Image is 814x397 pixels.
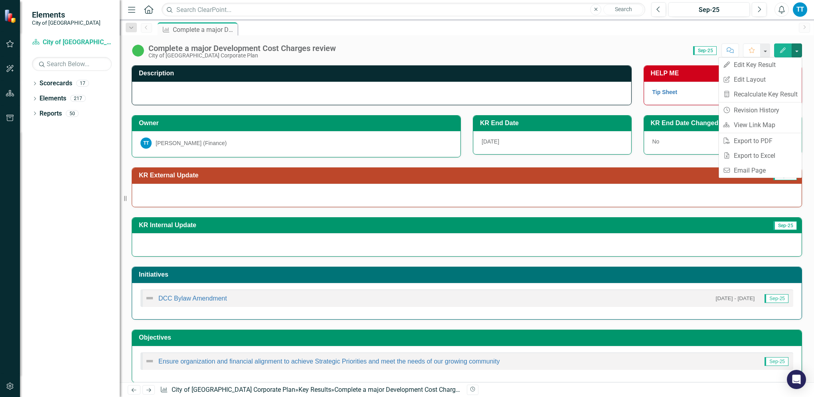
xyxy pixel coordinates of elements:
[66,110,79,117] div: 50
[40,79,72,88] a: Scorecards
[139,334,798,341] h3: Objectives
[716,295,755,302] small: [DATE] - [DATE]
[145,293,154,303] img: Not Defined
[148,53,336,59] div: City of [GEOGRAPHIC_DATA] Corporate Plan
[172,386,295,393] a: City of [GEOGRAPHIC_DATA] Corporate Plan
[145,356,154,366] img: Not Defined
[787,370,806,389] div: Open Intercom Messenger
[70,95,86,102] div: 217
[32,57,112,71] input: Search Below...
[773,221,797,230] span: Sep-25
[298,386,331,393] a: Key Results
[4,9,18,23] img: ClearPoint Strategy
[139,222,602,229] h3: KR Internal Update
[173,25,235,35] div: Complete a major Development Cost Charges review
[719,87,802,102] a: Recalculate Key Result
[32,38,112,47] a: City of [GEOGRAPHIC_DATA] Corporate Plan
[158,358,500,365] a: Ensure organization and financial alignment to achieve Strategic Priorities and meet the needs of...
[693,46,717,55] span: Sep-25
[603,4,643,15] button: Search
[719,118,802,132] a: View Link Map
[482,138,499,145] span: [DATE]
[139,120,456,127] h3: Owner
[652,138,660,145] span: No
[76,80,89,87] div: 17
[32,10,101,20] span: Elements
[719,103,802,118] a: Revision History
[719,148,802,163] a: Export to Excel
[139,70,627,77] h3: Description
[651,70,798,77] h3: HELP ME
[652,89,678,95] a: Tip Sheet
[40,94,66,103] a: Elements
[162,3,645,17] input: Search ClearPoint...
[765,294,788,303] span: Sep-25
[148,44,336,53] div: Complete a major Development Cost Charges review
[651,120,759,127] h3: KR End Date Changed
[139,172,607,179] h3: KR External Update
[40,109,62,118] a: Reports
[615,6,632,12] span: Search
[668,2,750,17] button: Sep-25
[156,139,227,147] div: [PERSON_NAME] (Finance)
[719,57,802,72] a: Edit Key Result
[158,295,227,302] a: DCC Bylaw Amendment
[793,2,807,17] button: TT
[32,20,101,26] small: City of [GEOGRAPHIC_DATA]
[719,72,802,87] a: Edit Layout
[139,271,798,278] h3: Initiatives
[160,385,461,395] div: » »
[334,386,482,393] div: Complete a major Development Cost Charges review
[480,120,627,127] h3: KR End Date
[719,163,802,178] a: Email Page
[140,138,152,149] div: TT
[671,5,747,15] div: Sep-25
[765,357,788,366] span: Sep-25
[132,44,144,57] img: In Progress
[719,134,802,148] a: Export to PDF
